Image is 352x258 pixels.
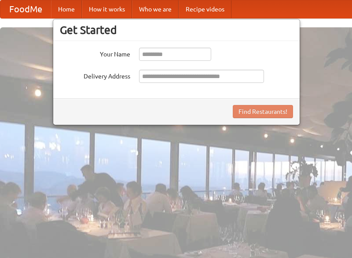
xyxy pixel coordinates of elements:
label: Delivery Address [60,70,130,81]
a: How it works [82,0,132,18]
a: Recipe videos [179,0,231,18]
button: Find Restaurants! [233,105,293,118]
h3: Get Started [60,23,293,37]
a: Who we are [132,0,179,18]
a: FoodMe [0,0,51,18]
a: Home [51,0,82,18]
label: Your Name [60,48,130,59]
